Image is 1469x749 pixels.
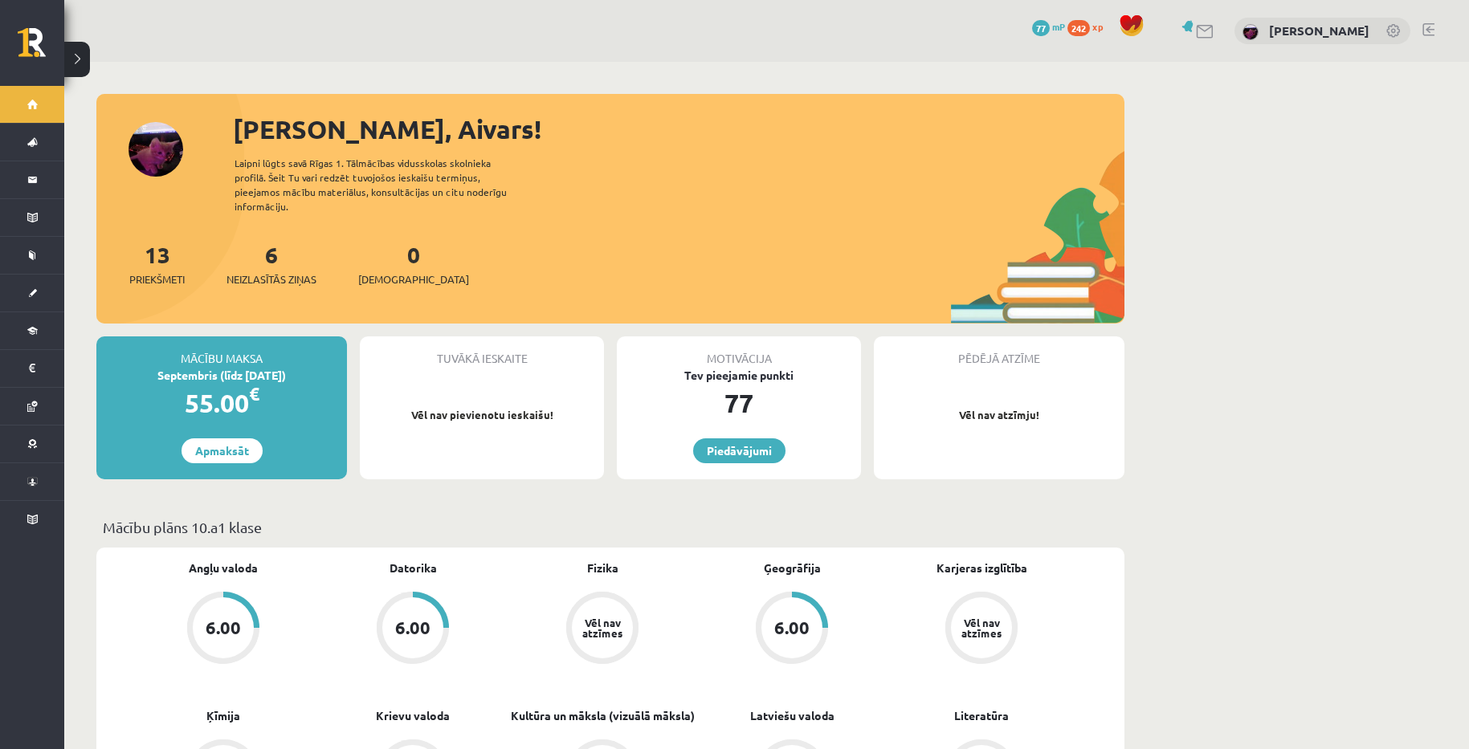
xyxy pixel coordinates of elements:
[1067,20,1111,33] a: 242 xp
[617,336,861,367] div: Motivācija
[954,707,1009,724] a: Literatūra
[96,384,347,422] div: 55.00
[233,110,1124,149] div: [PERSON_NAME], Aivars!
[587,560,618,576] a: Fizika
[617,367,861,384] div: Tev pieejamie punkti
[226,240,316,287] a: 6Neizlasītās ziņas
[764,560,821,576] a: Ģeogrāfija
[936,560,1027,576] a: Karjeras izglītība
[103,516,1118,538] p: Mācību plāns 10.a1 klase
[1092,20,1103,33] span: xp
[129,271,185,287] span: Priekšmeti
[1269,22,1369,39] a: [PERSON_NAME]
[774,619,810,637] div: 6.00
[96,336,347,367] div: Mācību maksa
[318,592,508,667] a: 6.00
[395,619,430,637] div: 6.00
[368,407,596,423] p: Vēl nav pievienotu ieskaišu!
[959,617,1004,638] div: Vēl nav atzīmes
[376,707,450,724] a: Krievu valoda
[750,707,834,724] a: Latviešu valoda
[18,28,64,68] a: Rīgas 1. Tālmācības vidusskola
[882,407,1116,423] p: Vēl nav atzīmju!
[697,592,887,667] a: 6.00
[1243,24,1259,40] img: Aivars Brālis
[249,382,259,405] span: €
[874,336,1124,367] div: Pēdējā atzīme
[390,560,437,576] a: Datorika
[617,384,861,422] div: 77
[693,438,786,463] a: Piedāvājumi
[226,271,316,287] span: Neizlasītās ziņas
[189,560,258,576] a: Angļu valoda
[1067,20,1090,36] span: 242
[360,336,604,367] div: Tuvākā ieskaite
[235,156,535,214] div: Laipni lūgts savā Rīgas 1. Tālmācības vidusskolas skolnieka profilā. Šeit Tu vari redzēt tuvojošo...
[1032,20,1065,33] a: 77 mP
[580,617,625,638] div: Vēl nav atzīmes
[511,707,695,724] a: Kultūra un māksla (vizuālā māksla)
[358,271,469,287] span: [DEMOGRAPHIC_DATA]
[1052,20,1065,33] span: mP
[182,438,263,463] a: Apmaksāt
[358,240,469,287] a: 0[DEMOGRAPHIC_DATA]
[96,367,347,384] div: Septembris (līdz [DATE])
[1032,20,1050,36] span: 77
[508,592,697,667] a: Vēl nav atzīmes
[206,619,241,637] div: 6.00
[129,240,185,287] a: 13Priekšmeti
[206,707,240,724] a: Ķīmija
[129,592,318,667] a: 6.00
[887,592,1076,667] a: Vēl nav atzīmes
